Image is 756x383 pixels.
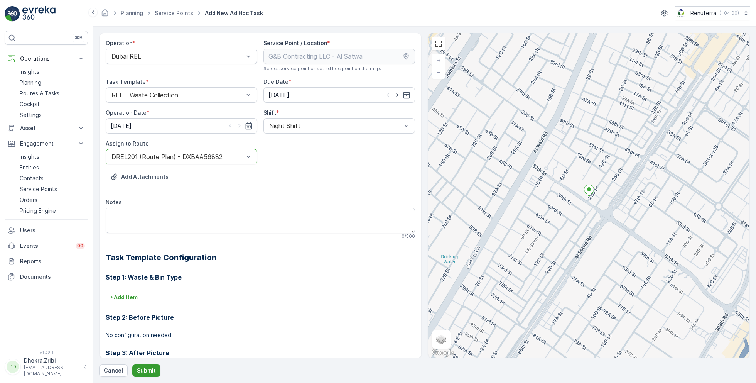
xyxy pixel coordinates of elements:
[99,364,128,377] button: Cancel
[106,291,142,303] button: +Add Item
[106,109,147,116] label: Operation Date
[17,110,88,120] a: Settings
[5,120,88,136] button: Asset
[24,357,79,364] p: Dhekra.Zribi
[77,243,83,249] p: 99
[433,55,444,66] a: Zoom In
[437,57,440,64] span: +
[121,10,143,16] a: Planning
[106,40,132,46] label: Operation
[106,313,415,322] h3: Step 2: Before Picture
[719,10,739,16] p: ( +04:00 )
[104,367,123,375] p: Cancel
[690,9,716,17] p: Renuterra
[20,175,44,182] p: Contacts
[5,357,88,377] button: DDDhekra.Zribi[EMAIL_ADDRESS][DOMAIN_NAME]
[110,293,138,301] p: + Add Item
[20,207,56,215] p: Pricing Engine
[263,40,327,46] label: Service Point / Location
[675,9,687,17] img: Screenshot_2024-07-26_at_13.33.01.png
[5,223,88,238] a: Users
[402,233,415,239] p: 0 / 500
[20,153,39,161] p: Insights
[101,12,109,18] a: Homepage
[17,88,88,99] a: Routes & Tasks
[121,173,169,181] p: Add Attachments
[7,361,19,373] div: DD
[20,258,85,265] p: Reports
[24,364,79,377] p: [EMAIL_ADDRESS][DOMAIN_NAME]
[75,35,83,41] p: ⌘B
[675,6,750,20] button: Renuterra(+04:00)
[20,111,42,119] p: Settings
[106,273,415,282] h3: Step 1: Waste & Bin Type
[430,348,456,358] a: Open this area in Google Maps (opens a new window)
[263,49,415,64] input: G&B Contracting LLC - Al Satwa
[20,196,37,204] p: Orders
[106,331,415,339] p: No configuration needed.
[437,69,440,75] span: −
[433,331,450,348] a: Layers
[20,100,40,108] p: Cockpit
[430,348,456,358] img: Google
[20,273,85,281] p: Documents
[17,162,88,173] a: Entities
[20,242,71,250] p: Events
[106,199,122,205] label: Notes
[106,252,415,263] h2: Task Template Configuration
[263,78,289,85] label: Due Date
[132,364,160,377] button: Submit
[20,68,39,76] p: Insights
[5,351,88,355] span: v 1.48.1
[106,348,415,358] h3: Step 3: After Picture
[17,195,88,205] a: Orders
[17,173,88,184] a: Contacts
[137,367,156,375] p: Submit
[106,118,257,134] input: dd/mm/yyyy
[263,66,381,72] span: Select service point or set ad hoc point on the map.
[5,136,88,151] button: Engagement
[17,151,88,162] a: Insights
[5,238,88,254] a: Events99
[20,124,73,132] p: Asset
[5,269,88,285] a: Documents
[5,254,88,269] a: Reports
[17,99,88,110] a: Cockpit
[17,77,88,88] a: Planning
[5,6,20,22] img: logo
[433,38,444,49] a: View Fullscreen
[17,205,88,216] a: Pricing Engine
[20,79,41,86] p: Planning
[106,171,173,183] button: Upload File
[5,51,88,66] button: Operations
[203,9,265,17] span: Add New Ad Hoc Task
[22,6,56,22] img: logo_light-DOdMpM7g.png
[20,185,57,193] p: Service Points
[433,66,444,78] a: Zoom Out
[263,109,276,116] label: Shift
[20,55,73,63] p: Operations
[106,78,146,85] label: Task Template
[17,66,88,77] a: Insights
[106,140,149,147] label: Assign to Route
[17,184,88,195] a: Service Points
[155,10,193,16] a: Service Points
[20,140,73,147] p: Engagement
[20,90,59,97] p: Routes & Tasks
[263,87,415,103] input: dd/mm/yyyy
[20,164,39,171] p: Entities
[20,227,85,234] p: Users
